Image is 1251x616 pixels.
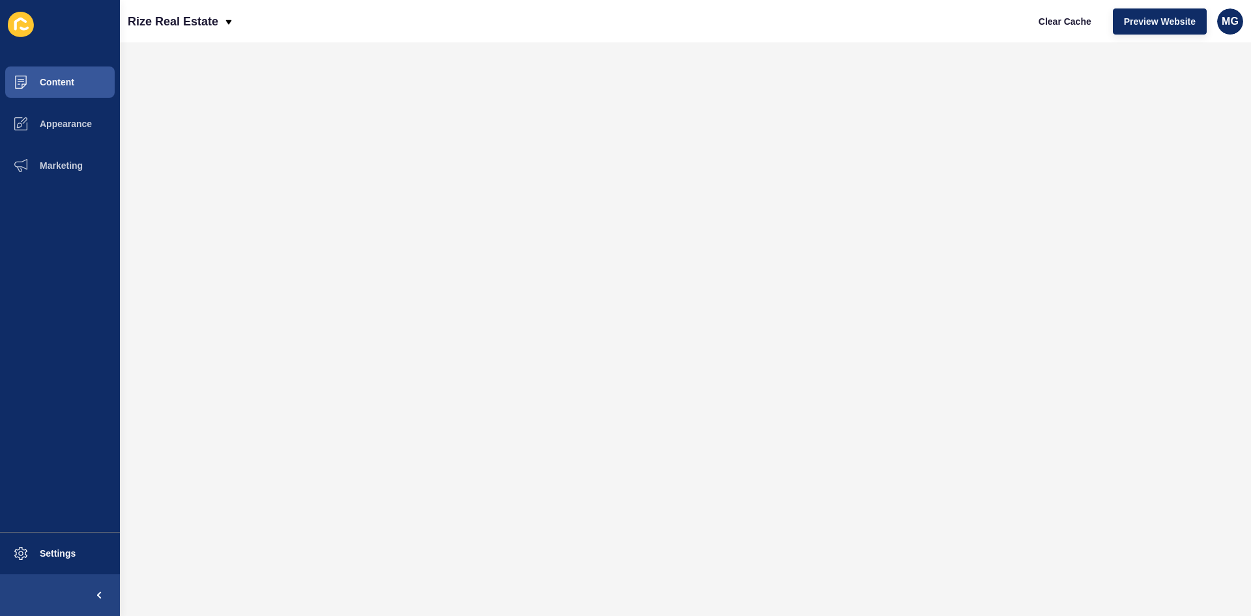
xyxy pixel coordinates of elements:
span: Preview Website [1124,15,1196,28]
span: Clear Cache [1039,15,1091,28]
p: Rize Real Estate [128,5,218,38]
span: MG [1222,15,1239,28]
button: Preview Website [1113,8,1207,35]
button: Clear Cache [1028,8,1102,35]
